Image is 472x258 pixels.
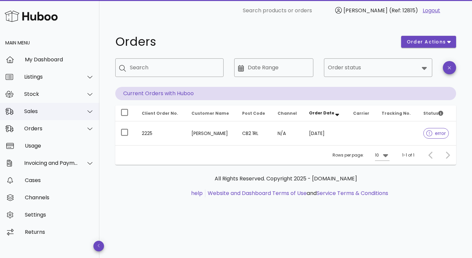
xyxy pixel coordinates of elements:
span: Status [423,110,443,116]
a: Service Terms & Conditions [317,189,388,197]
span: (Ref: 12815) [389,7,418,14]
span: Channel [278,110,297,116]
div: Rows per page: [333,146,390,165]
th: Client Order No. [136,105,186,121]
div: Listings [24,74,78,80]
div: Channels [25,194,94,201]
td: CB2 1RL [237,121,272,145]
div: Invoicing and Payments [24,160,78,166]
span: [PERSON_NAME] [343,7,388,14]
div: Order status [324,58,432,77]
div: Orders [24,125,78,132]
th: Channel [272,105,304,121]
span: Tracking No. [382,110,411,116]
th: Tracking No. [376,105,418,121]
th: Customer Name [186,105,237,121]
span: error [426,131,446,136]
li: and [205,189,388,197]
a: Website and Dashboard Terms of Use [208,189,307,197]
div: Returns [25,229,94,235]
div: 10Rows per page: [375,150,390,161]
div: 10 [375,152,379,158]
div: Settings [25,212,94,218]
div: Usage [25,143,94,149]
div: My Dashboard [25,56,94,63]
a: help [191,189,203,197]
span: Order Date [309,110,334,116]
img: Huboo Logo [5,9,58,23]
th: Post Code [237,105,272,121]
td: N/A [272,121,304,145]
p: Current Orders with Huboo [115,87,456,100]
span: order actions [406,38,446,45]
span: Carrier [353,110,369,116]
h1: Orders [115,36,393,48]
a: Logout [423,7,440,15]
td: [DATE] [304,121,348,145]
th: Status [418,105,456,121]
span: Customer Name [191,110,229,116]
div: Cases [25,177,94,183]
p: All Rights Reserved. Copyright 2025 - [DOMAIN_NAME] [121,175,451,183]
div: Stock [24,91,78,97]
th: Order Date: Sorted descending. Activate to remove sorting. [304,105,348,121]
td: [PERSON_NAME] [186,121,237,145]
div: Sales [24,108,78,114]
span: Client Order No. [142,110,178,116]
button: order actions [401,36,456,48]
td: 2225 [136,121,186,145]
th: Carrier [348,105,376,121]
div: 1-1 of 1 [402,152,414,158]
span: Post Code [242,110,265,116]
